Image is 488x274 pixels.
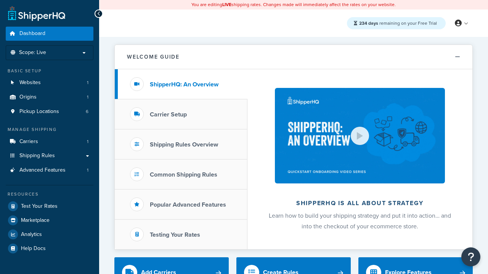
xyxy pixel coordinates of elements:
[268,200,452,207] h2: ShipperHQ is all about strategy
[359,20,378,27] strong: 234 days
[6,90,93,104] a: Origins1
[87,167,88,174] span: 1
[87,80,88,86] span: 1
[150,201,226,208] h3: Popular Advanced Features
[127,54,180,60] h2: Welcome Guide
[21,203,58,210] span: Test Your Rates
[6,149,93,163] a: Shipping Rules
[6,27,93,41] a: Dashboard
[19,108,59,115] span: Pickup Locations
[19,167,66,174] span: Advanced Features
[86,108,88,115] span: 6
[6,163,93,177] li: Advanced Features
[19,153,55,159] span: Shipping Rules
[6,76,93,90] li: Websites
[21,245,46,252] span: Help Docs
[21,217,50,224] span: Marketplace
[21,231,42,238] span: Analytics
[19,94,37,100] span: Origins
[6,135,93,149] li: Carriers
[6,126,93,133] div: Manage Shipping
[115,45,472,69] button: Welcome Guide
[6,213,93,227] a: Marketplace
[6,135,93,149] a: Carriers1
[6,242,93,255] a: Help Docs
[359,20,437,27] span: remaining on your Free Trial
[150,111,187,118] h3: Carrier Setup
[19,30,45,37] span: Dashboard
[222,1,231,8] b: LIVE
[150,231,200,238] h3: Testing Your Rates
[275,88,445,183] img: ShipperHQ is all about strategy
[6,228,93,241] a: Analytics
[6,163,93,177] a: Advanced Features1
[6,199,93,213] a: Test Your Rates
[150,141,218,148] h3: Shipping Rules Overview
[6,90,93,104] li: Origins
[6,105,93,119] a: Pickup Locations6
[461,247,480,266] button: Open Resource Center
[269,211,451,231] span: Learn how to build your shipping strategy and put it into action… and into the checkout of your e...
[19,80,41,86] span: Websites
[150,171,217,178] h3: Common Shipping Rules
[87,139,88,145] span: 1
[6,76,93,90] a: Websites1
[6,68,93,74] div: Basic Setup
[150,81,218,88] h3: ShipperHQ: An Overview
[87,94,88,100] span: 1
[6,191,93,198] div: Resources
[19,139,38,145] span: Carriers
[6,105,93,119] li: Pickup Locations
[19,49,46,56] span: Scope: Live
